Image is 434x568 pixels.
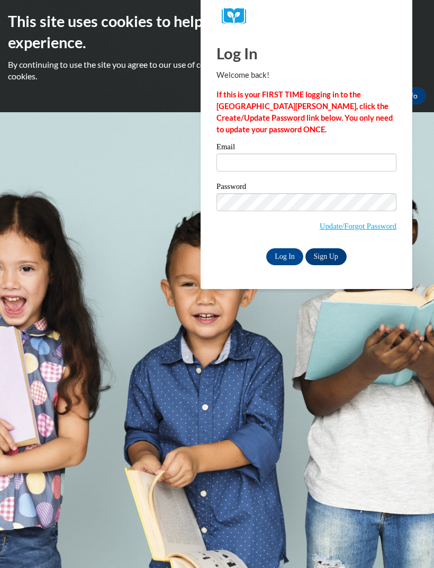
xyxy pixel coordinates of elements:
[320,222,396,230] a: Update/Forgot Password
[305,248,347,265] a: Sign Up
[222,8,391,24] a: COX Campus
[216,69,396,81] p: Welcome back!
[266,248,303,265] input: Log In
[216,42,396,64] h1: Log In
[222,8,254,24] img: Logo brand
[8,11,426,53] h2: This site uses cookies to help improve your learning experience.
[8,59,426,82] p: By continuing to use the site you agree to our use of cookies. Use the ‘More info’ button to read...
[392,526,426,560] iframe: Button to launch messaging window
[216,143,396,154] label: Email
[216,183,396,193] label: Password
[216,90,393,134] strong: If this is your FIRST TIME logging in to the [GEOGRAPHIC_DATA][PERSON_NAME], click the Create/Upd...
